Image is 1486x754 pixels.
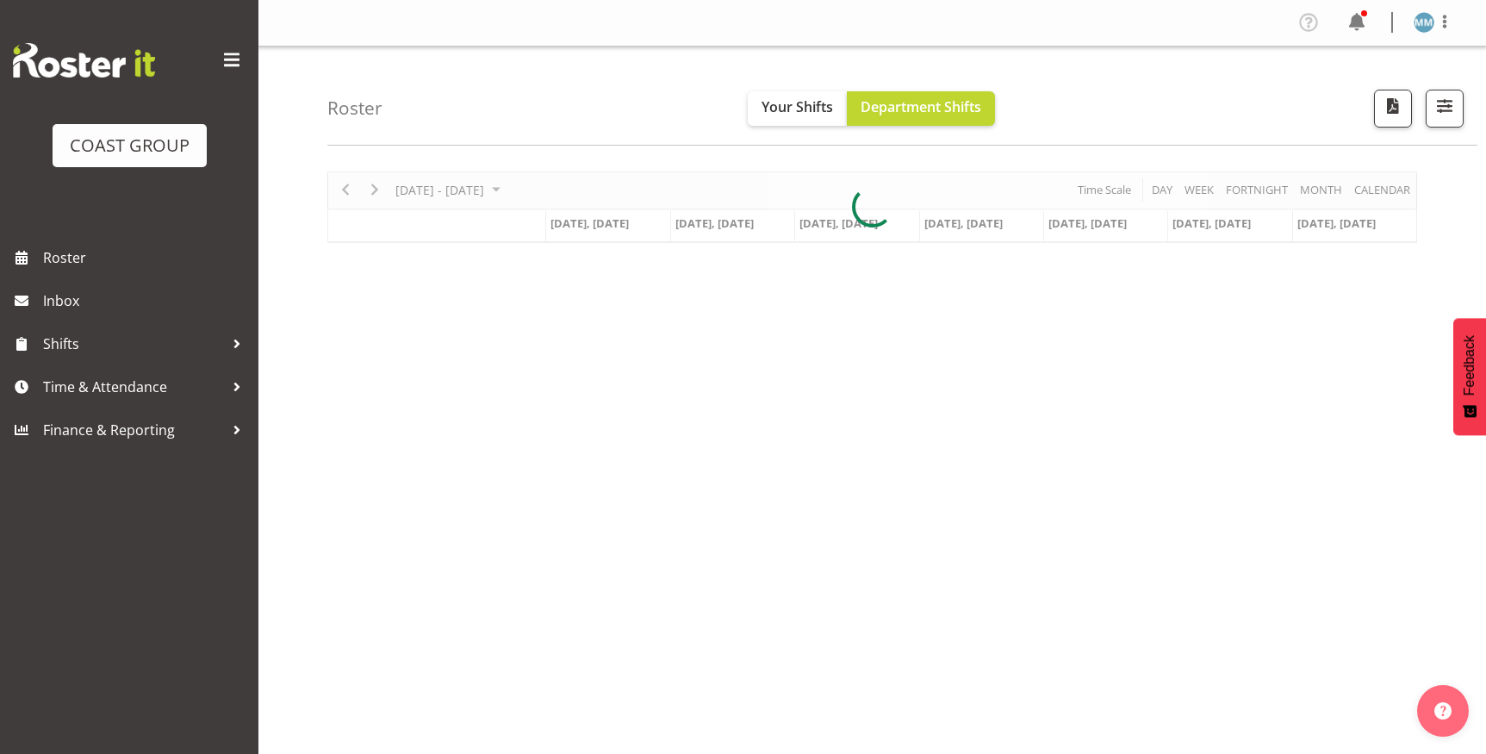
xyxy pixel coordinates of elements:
[1434,702,1452,720] img: help-xxl-2.png
[43,417,224,443] span: Finance & Reporting
[748,91,847,126] button: Your Shifts
[1414,12,1434,33] img: matthew-mcfarlane259.jpg
[861,97,981,116] span: Department Shifts
[1374,90,1412,128] button: Download a PDF of the roster according to the set date range.
[43,288,250,314] span: Inbox
[43,331,224,357] span: Shifts
[13,43,155,78] img: Rosterit website logo
[847,91,995,126] button: Department Shifts
[1453,318,1486,435] button: Feedback - Show survey
[1462,335,1477,396] span: Feedback
[327,98,382,118] h4: Roster
[43,374,224,400] span: Time & Attendance
[43,245,250,271] span: Roster
[1426,90,1464,128] button: Filter Shifts
[762,97,833,116] span: Your Shifts
[70,133,190,159] div: COAST GROUP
